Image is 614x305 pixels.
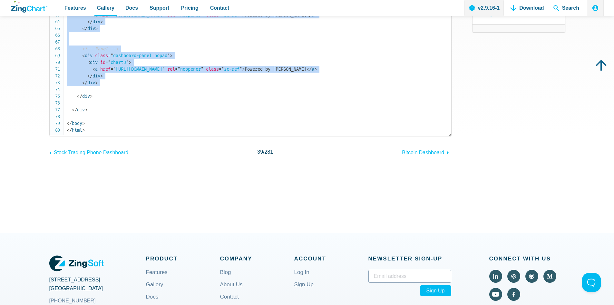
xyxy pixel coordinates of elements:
span: </ [67,121,72,126]
span: </ [82,80,87,86]
span: > [90,94,93,99]
span: div [72,107,85,113]
span: rel [167,66,175,72]
span: Product [146,254,220,263]
span: div [82,53,93,58]
span: / [257,147,273,156]
span: div [82,80,95,86]
a: ZingChart Logo. Click to return to the homepage [11,1,47,13]
span: div [87,73,100,79]
span: </ [82,26,87,31]
span: < [82,53,85,58]
span: html [67,127,82,133]
span: " [162,66,165,72]
span: a [307,66,314,72]
span: </ [77,94,82,99]
span: " [239,66,242,72]
span: zc-ref [219,66,242,72]
span: " [221,66,224,72]
span: = [108,53,111,58]
a: Visit ZingChart on YouTube (external). [489,288,502,301]
a: Bitcoin Dashboard [402,147,451,157]
a: Visit ZingChart on LinkedIn (external). [489,270,502,283]
span: Contact [210,4,229,12]
span: noopener [175,66,203,72]
span: Pricing [181,4,198,12]
span: div [77,94,90,99]
span: 39 [257,149,263,155]
input: Email address [368,270,451,283]
a: Log In [294,270,309,285]
iframe: Toggle Customer Support [582,273,601,292]
span: </ [87,73,93,79]
span: div [87,19,100,25]
span: <!-- Panel --> [82,46,118,52]
span: = [111,66,113,72]
span: Company [220,254,294,263]
span: = [105,60,108,65]
span: a [93,66,98,72]
span: Connect With Us [489,254,565,263]
span: class [206,66,219,72]
span: > [100,73,103,79]
a: Stock Trading Phone Dashboard [49,147,129,157]
span: < [93,66,95,72]
span: " [113,66,116,72]
span: " [126,60,129,65]
span: " [108,60,111,65]
span: </ [307,66,312,72]
span: > [129,60,131,65]
span: div [82,26,95,31]
span: </ [72,107,77,113]
span: </ [87,19,93,25]
a: About Us [220,282,243,298]
span: Stock Trading Phone Dashboard [54,150,128,155]
span: " [111,53,113,58]
a: Sign Up [294,282,314,298]
span: > [82,121,85,126]
a: Features [146,270,168,285]
span: = [219,66,221,72]
span: > [170,53,172,58]
span: Features [64,4,86,12]
span: div [87,60,98,65]
span: Sign Up [420,285,451,296]
span: > [82,127,85,133]
a: Gallery [146,282,163,298]
span: 281 [265,149,273,155]
span: > [95,26,98,31]
span: id [100,60,105,65]
span: " [178,66,180,72]
span: Bitcoin Dashboard [402,150,444,155]
span: > [95,80,98,86]
a: ZingSoft Logo. Click to visit the ZingSoft site (external). [49,254,104,273]
span: Account [294,254,368,263]
span: body [67,121,82,126]
span: Support [150,4,169,12]
span: > [100,19,103,25]
span: class [95,53,108,58]
span: < [87,60,90,65]
span: > [314,66,317,72]
span: href [100,66,111,72]
a: Visit ZingChart on GitHub (external). [525,270,538,283]
a: Visit ZingChart on CodePen (external). [507,270,520,283]
span: [URL][DOMAIN_NAME] [111,66,165,72]
span: chart3 [105,60,129,65]
span: > [85,107,87,113]
a: Blog [220,270,231,285]
span: dashboard-panel nopad [108,53,170,58]
span: " [167,53,170,58]
span: Gallery [97,4,114,12]
span: = [175,66,178,72]
span: " [201,66,203,72]
span: </ [67,127,72,133]
a: Visit ZingChart on Medium (external). [543,270,556,283]
a: Visit ZingChart on Facebook (external). [507,288,520,301]
span: > [242,66,245,72]
span: Docs [125,4,138,12]
span: Newsletter Sign‑up [368,254,451,263]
